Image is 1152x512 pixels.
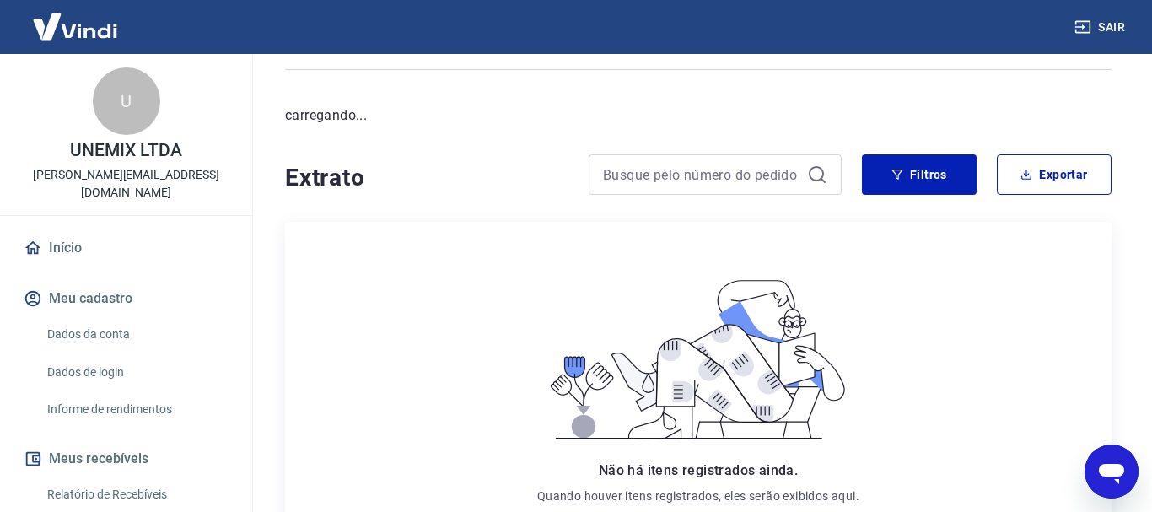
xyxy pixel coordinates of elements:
img: Vindi [20,1,130,52]
a: Dados da conta [40,317,232,352]
iframe: Botão para abrir a janela de mensagens [1085,445,1139,499]
button: Meus recebíveis [20,440,232,477]
button: Meu cadastro [20,280,232,317]
h4: Extrato [285,161,568,195]
a: Início [20,229,232,267]
p: carregando... [285,105,1112,126]
button: Filtros [862,154,977,195]
p: [PERSON_NAME][EMAIL_ADDRESS][DOMAIN_NAME] [13,166,239,202]
span: Não há itens registrados ainda. [599,462,798,478]
p: UNEMIX LTDA [70,142,181,159]
a: Informe de rendimentos [40,392,232,427]
div: U [93,67,160,135]
button: Sair [1071,12,1132,43]
p: Quando houver itens registrados, eles serão exibidos aqui. [537,488,859,504]
a: Relatório de Recebíveis [40,477,232,512]
input: Busque pelo número do pedido [603,162,800,187]
a: Dados de login [40,355,232,390]
button: Exportar [997,154,1112,195]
